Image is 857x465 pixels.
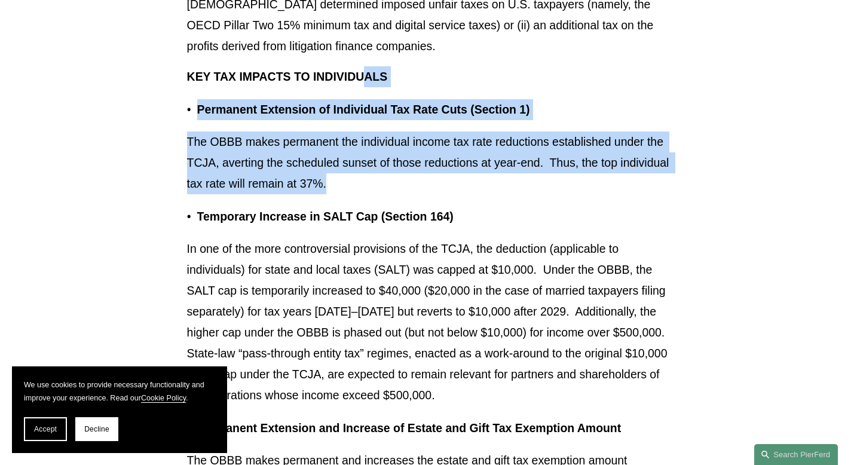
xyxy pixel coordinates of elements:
button: Decline [75,417,118,441]
a: Search this site [754,444,838,465]
section: Cookie banner [12,366,227,453]
p: We use cookies to provide necessary functionality and improve your experience. Read our . [24,378,215,405]
strong: Permanent Extension of Individual Tax Rate Cuts (Section 1) [197,103,530,116]
span: Decline [84,425,109,433]
p: In one of the more controversial provisions of the TCJA, the deduction (applicable to individuals... [187,238,671,406]
p: The OBBB makes permanent the individual income tax rate reductions established under the TCJA, av... [187,131,671,194]
span: Accept [34,425,57,433]
a: Cookie Policy [141,394,186,402]
strong: KEY TAX IMPACTS TO INDIVIDUALS [187,70,388,83]
strong: Temporary Increase in SALT Cap (Section 164) [197,210,454,223]
strong: Permanent Extension and Increase of Estate and Gift Tax Exemption Amount [197,421,622,435]
button: Accept [24,417,67,441]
